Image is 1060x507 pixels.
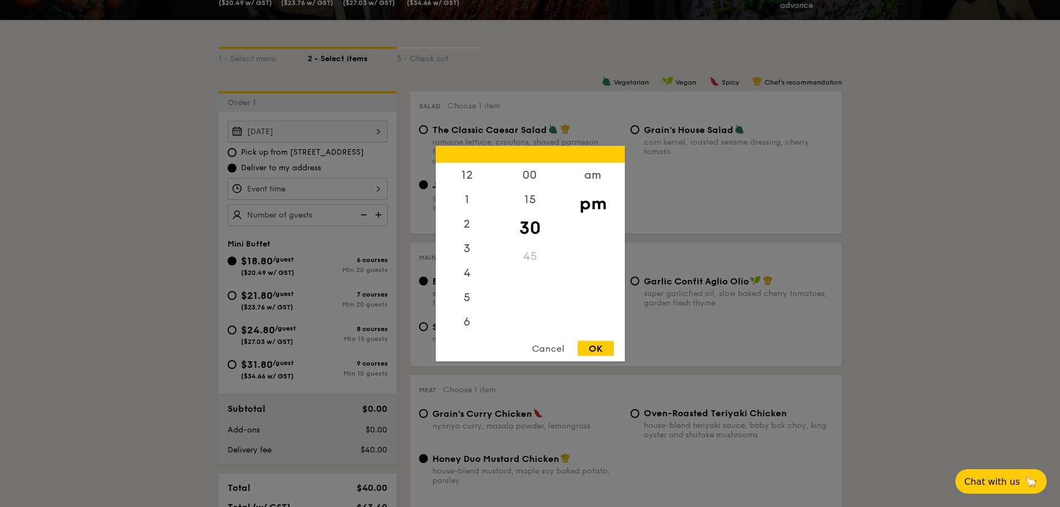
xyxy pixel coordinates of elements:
div: 12 [436,163,499,187]
div: OK [578,341,614,356]
div: 1 [436,187,499,211]
div: 15 [499,187,561,211]
div: 5 [436,285,499,309]
div: Cancel [521,341,575,356]
button: Chat with us🦙 [955,469,1047,494]
div: 30 [499,211,561,244]
div: 45 [499,244,561,268]
div: pm [561,187,624,219]
div: am [561,163,624,187]
span: Chat with us [964,476,1020,487]
div: 4 [436,260,499,285]
div: 00 [499,163,561,187]
div: 2 [436,211,499,236]
span: 🦙 [1024,475,1038,488]
div: 6 [436,309,499,334]
div: 3 [436,236,499,260]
